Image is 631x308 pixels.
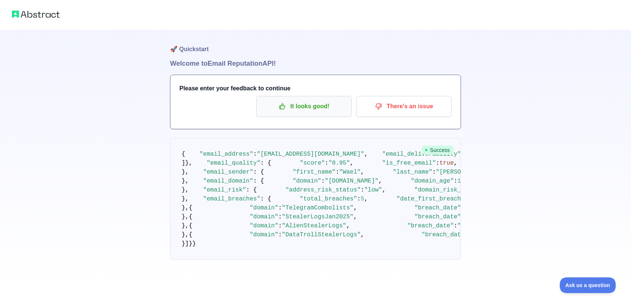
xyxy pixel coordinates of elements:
span: , [382,187,386,193]
span: "Wael" [339,169,361,175]
span: "0.95" [329,160,350,167]
span: "email_risk" [203,187,246,193]
span: { [182,151,185,158]
button: There's an issue [356,96,452,117]
span: true [439,160,453,167]
span: "low" [364,187,382,193]
span: : [432,169,436,175]
span: 11009 [457,178,475,184]
h1: Welcome to Email Reputation API! [170,58,461,69]
span: , [361,169,364,175]
span: : [278,223,282,229]
span: : { [260,196,271,202]
span: "total_breaches" [300,196,357,202]
span: : [436,160,440,167]
span: "address_risk_status" [285,187,361,193]
span: : [278,214,282,220]
span: "[DATE]" [457,223,486,229]
span: , [454,160,458,167]
span: : { [246,187,257,193]
span: : [357,196,361,202]
span: , [364,196,368,202]
span: "domain_risk_status" [414,187,486,193]
span: : [454,178,458,184]
span: : { [253,178,264,184]
h1: 🚀 Quickstart [170,30,461,58]
span: , [354,205,357,211]
span: "domain" [249,223,278,229]
img: Abstract logo [12,9,60,19]
span: , [346,223,350,229]
span: : [278,205,282,211]
span: "breach_date" [414,205,461,211]
span: "domain" [249,231,278,238]
span: : [278,231,282,238]
span: : [325,160,329,167]
span: "date_first_breached" [396,196,472,202]
span: : [321,178,325,184]
span: "email_quality" [207,160,260,167]
span: : { [253,169,264,175]
span: "[EMAIL_ADDRESS][DOMAIN_NAME]" [257,151,364,158]
span: Success [422,146,453,155]
span: "[PERSON_NAME]" [436,169,490,175]
h3: Please enter your feedback to continue [179,84,452,93]
span: "domain_age" [411,178,454,184]
span: : [336,169,339,175]
span: 5 [361,196,364,202]
span: , [361,231,364,238]
span: "TelegramCombolists" [282,205,354,211]
span: "last_name" [393,169,433,175]
span: "is_free_email" [382,160,436,167]
span: , [354,214,357,220]
span: "first_name" [293,169,336,175]
span: "breach_date" [414,214,461,220]
span: "score" [300,160,325,167]
span: "domain" [249,205,278,211]
span: "domain" [293,178,321,184]
span: : [454,223,458,229]
span: "AlienStealerLogs" [282,223,346,229]
span: "StealerLogsJan2025" [282,214,354,220]
span: "email_address" [200,151,253,158]
span: : [253,151,257,158]
span: "breach_date" [421,231,468,238]
span: , [364,151,368,158]
p: It looks good! [262,100,346,113]
span: : { [260,160,271,167]
p: There's an issue [362,100,446,113]
span: , [350,160,354,167]
span: "breach_date" [407,223,454,229]
span: "email_deliverability" [382,151,461,158]
span: "[DOMAIN_NAME]" [325,178,379,184]
span: "DataTrollStealerLogs" [282,231,361,238]
iframe: Toggle Customer Support [560,277,616,293]
span: "email_domain" [203,178,253,184]
span: "email_sender" [203,169,253,175]
span: : [361,187,364,193]
span: "domain" [249,214,278,220]
span: , [379,178,382,184]
button: It looks good! [256,96,352,117]
span: "email_breaches" [203,196,261,202]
